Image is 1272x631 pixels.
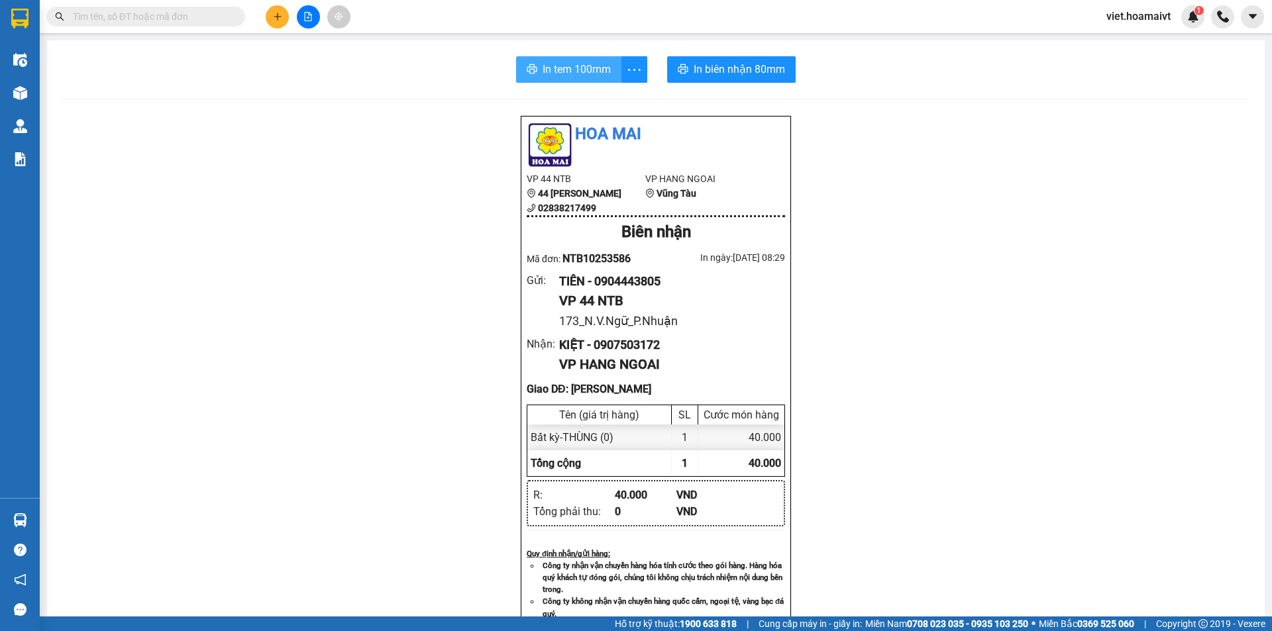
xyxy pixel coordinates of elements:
span: message [14,603,26,616]
div: VP 44 NTB [559,291,774,311]
b: Vũng Tàu [657,188,696,199]
b: 02838217499 [538,203,596,213]
span: ⚪️ [1032,621,1035,626]
span: more [621,62,647,78]
strong: Công ty nhận vận chuyển hàng hóa tính cước theo gói hàng. Hàng hóa quý khách tự đóng gói, chúng t... [543,561,782,594]
span: Miền Bắc [1039,616,1134,631]
span: printer [678,64,688,76]
span: 40.000 [749,457,781,469]
div: Gửi : [527,272,559,289]
img: phone-icon [1217,11,1229,23]
div: VND [676,487,738,503]
span: search [55,12,64,21]
div: 44 NTB [11,11,191,27]
div: In ngày: [DATE] 08:29 [656,250,785,265]
span: 1 [1196,6,1201,15]
div: Tên (giá trị hàng) [531,409,668,421]
img: warehouse-icon [13,119,27,133]
div: 173_N.V.Ngữ_P.Nhuận [559,312,774,330]
span: In tem 100mm [543,61,611,77]
img: warehouse-icon [13,53,27,67]
img: solution-icon [13,152,27,166]
div: Quy định nhận/gửi hàng : [527,548,785,559]
span: printer [527,64,537,76]
span: | [1144,616,1146,631]
div: Nhận : [527,336,559,352]
button: printerIn tem 100mm [516,56,621,83]
span: 1 [682,457,688,469]
img: logo-vxr [11,9,28,28]
button: file-add [297,5,320,28]
img: warehouse-icon [13,513,27,527]
b: 44 [PERSON_NAME] [538,188,621,199]
span: Hỗ trợ kỹ thuật: [615,616,737,631]
span: question-circle [14,544,26,556]
span: Tổng cộng [531,457,581,469]
div: 0369316658 [11,43,191,62]
div: TIÊN - 0904443805 [559,272,774,291]
span: file-add [303,12,313,21]
span: In biên nhận 80mm [694,61,785,77]
span: environment [527,189,536,198]
div: Mã đơn: [527,250,656,267]
button: printerIn biên nhận 80mm [667,56,796,83]
span: plus [273,12,282,21]
div: R : [533,487,615,503]
span: | [747,616,749,631]
li: Hoa Mai [527,122,785,147]
div: 0 [615,503,676,520]
div: Cước món hàng [702,409,781,421]
sup: 1 [1194,6,1204,15]
strong: Công ty không nhận vận chuyển hàng quốc cấm, ngoại tệ, vàng bạc đá quý. [543,597,784,618]
strong: 0708 023 035 - 0935 103 250 [907,618,1028,629]
span: Miền Nam [865,616,1028,631]
img: icon-new-feature [1187,11,1199,23]
li: VP 44 NTB [527,171,645,186]
div: PHỤNG [11,27,191,43]
img: warehouse-icon [13,86,27,100]
div: 50/11_Vĩnh.Phú_Bình.Dương [11,62,191,77]
span: NTB10253586 [562,252,631,265]
span: copyright [1198,619,1208,628]
div: Giao DĐ: [PERSON_NAME] [527,381,785,397]
div: KIỆT - 0907503172 [559,336,774,354]
li: VP HANG NGOAI [645,171,764,186]
span: caret-down [1247,11,1259,23]
div: 40.000 [615,487,676,503]
span: notification [14,573,26,586]
strong: 0369 525 060 [1077,618,1134,629]
span: aim [334,12,343,21]
span: phone [527,203,536,213]
button: plus [266,5,289,28]
div: 40.000 [698,424,784,450]
strong: 1900 633 818 [680,618,737,629]
span: Gửi: [11,13,32,26]
img: logo.jpg [527,122,573,168]
span: Cung cấp máy in - giấy in: [759,616,862,631]
button: more [621,56,647,83]
button: caret-down [1241,5,1264,28]
input: Tìm tên, số ĐT hoặc mã đơn [73,9,229,24]
div: SL [675,409,694,421]
button: aim [327,5,350,28]
span: Bất kỳ - THÙNG (0) [531,431,613,444]
span: viet.hoamaivt [1096,8,1181,24]
div: Biên nhận [527,220,785,245]
div: VP HANG NGOAI [559,354,774,375]
div: Tổng phải thu : [533,503,615,520]
div: 1 [672,424,698,450]
div: VND [676,503,738,520]
span: environment [645,189,655,198]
